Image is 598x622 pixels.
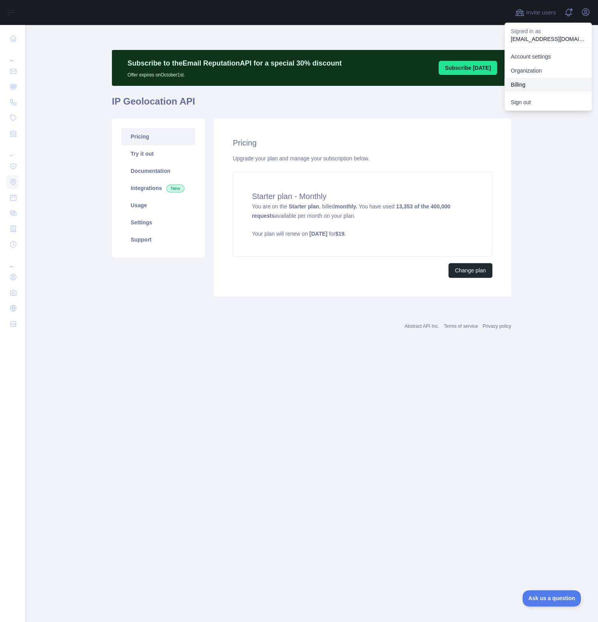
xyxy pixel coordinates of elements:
a: Documentation [121,162,195,179]
div: ... [6,253,19,268]
button: Sign out [504,95,592,109]
button: Subscribe [DATE] [439,61,497,75]
div: Upgrade your plan and manage your subscription below. [233,155,492,162]
a: Support [121,231,195,248]
button: Change plan [448,263,492,278]
a: Account settings [504,50,592,64]
a: Abstract API Inc. [405,323,439,329]
p: Signed in as [511,27,586,35]
p: Offer expires on October 1st. [127,69,341,78]
a: Try it out [121,145,195,162]
iframe: Toggle Customer Support [522,590,582,606]
strong: $ 19 . [335,231,346,237]
span: You are on the , billed You have used available per month on your plan. [252,203,473,238]
p: Subscribe to the Email Reputation API for a special 30 % discount [127,58,341,69]
a: Usage [121,197,195,214]
strong: Starter plan [288,203,319,210]
a: Pricing [121,128,195,145]
a: Privacy policy [483,323,511,329]
p: Your plan will renew on for [252,230,473,238]
strong: [DATE] [309,231,327,237]
a: Integrations New [121,179,195,197]
a: Terms of service [444,323,478,329]
h1: IP Geolocation API [112,95,511,114]
span: New [166,185,184,192]
a: Organization [504,64,592,78]
h2: Pricing [233,137,492,148]
div: ... [6,47,19,62]
button: Invite users [513,6,557,19]
div: ... [6,142,19,158]
strong: monthly. [335,203,357,210]
h4: Starter plan - Monthly [252,191,473,202]
button: Billing [504,78,592,92]
p: [EMAIL_ADDRESS][DOMAIN_NAME] [511,35,586,43]
a: Settings [121,214,195,231]
span: Invite users [526,8,556,17]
